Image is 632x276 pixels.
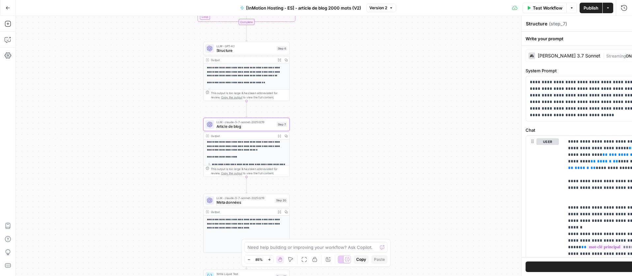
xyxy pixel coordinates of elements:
[584,5,598,11] span: Publish
[533,5,562,11] span: Test Workflow
[216,44,274,48] span: LLM · GPT-4.1
[626,53,632,58] span: ON
[211,210,274,214] div: Output
[523,3,566,13] button: Test Workflow
[276,46,287,51] div: Step 6
[211,91,287,100] div: This output is too large & has been abbreviated for review. to view the full content.
[245,177,247,193] g: Edge from step_7 to step_20
[221,96,242,99] span: Copy the output
[211,167,287,176] div: This output is too large & has been abbreviated for review. to view the full content.
[211,134,274,138] div: Output
[538,53,600,58] div: [PERSON_NAME] 3.7 Sonnet
[216,196,273,200] span: LLM · claude-3-7-sonnet-20250219
[275,198,287,203] div: Step 20
[356,257,366,262] span: Copy
[239,19,254,25] div: Complete
[216,120,274,124] span: LLM · claude-3-7-sonnet-20250219
[216,200,273,205] span: Méta données
[211,58,274,62] div: Output
[216,123,274,129] span: Article de blog
[216,48,274,53] span: Structure
[536,138,559,145] button: user
[255,257,263,262] span: 85%
[246,5,361,11] span: [InMotion Hosting - ES] - article de blog 2000 mots (V2)
[236,3,365,13] button: [InMotion Hosting - ES] - article de blog 2000 mots (V2)
[369,5,387,11] span: Version 2
[580,3,602,13] button: Publish
[526,20,547,27] textarea: Structure
[245,25,247,41] g: Edge from step_3-iteration-end to step_6
[603,52,606,59] span: |
[366,4,396,12] button: Version 2
[549,20,567,27] span: ( step_7 )
[221,172,242,175] span: Copy the output
[354,255,369,264] button: Copy
[245,253,247,269] g: Edge from step_20 to step_21
[606,53,626,58] span: Streaming
[203,19,290,25] div: Complete
[276,122,287,127] div: Step 7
